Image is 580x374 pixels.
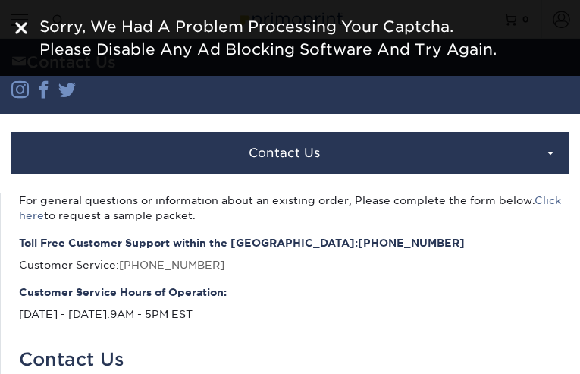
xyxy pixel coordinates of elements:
[119,259,224,271] a: [PHONE_NUMBER]
[358,237,465,249] a: [PHONE_NUMBER]
[19,193,562,224] p: For general questions or information about an existing order, Please complete the form below. to ...
[15,22,27,34] img: close
[11,132,569,174] a: Contact Us
[39,17,497,58] span: Sorry, We Had A Problem Processing Your Captcha. Please Disable Any Ad Blocking Software And Try ...
[19,349,562,371] h1: Contact Us
[19,308,110,320] span: [DATE] - [DATE]:
[19,284,562,300] strong: Customer Service Hours of Operation:
[19,284,562,322] p: 9AM - 5PM EST
[19,235,562,272] p: Customer Service:
[19,235,562,250] strong: Toll Free Customer Support within the [GEOGRAPHIC_DATA]:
